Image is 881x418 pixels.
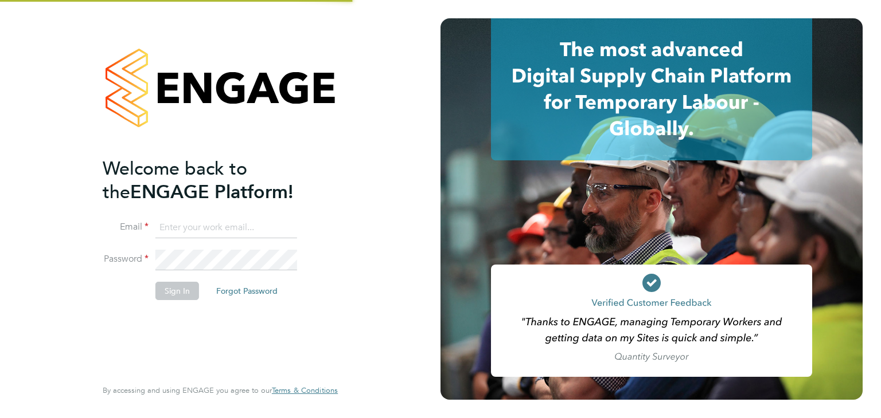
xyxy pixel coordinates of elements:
label: Email [103,221,149,233]
h2: ENGAGE Platform! [103,157,326,204]
button: Sign In [155,282,199,300]
input: Enter your work email... [155,218,297,238]
a: Terms & Conditions [272,386,338,395]
span: By accessing and using ENGAGE you agree to our [103,385,338,395]
span: Welcome back to the [103,157,247,203]
label: Password [103,253,149,265]
button: Forgot Password [207,282,287,300]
